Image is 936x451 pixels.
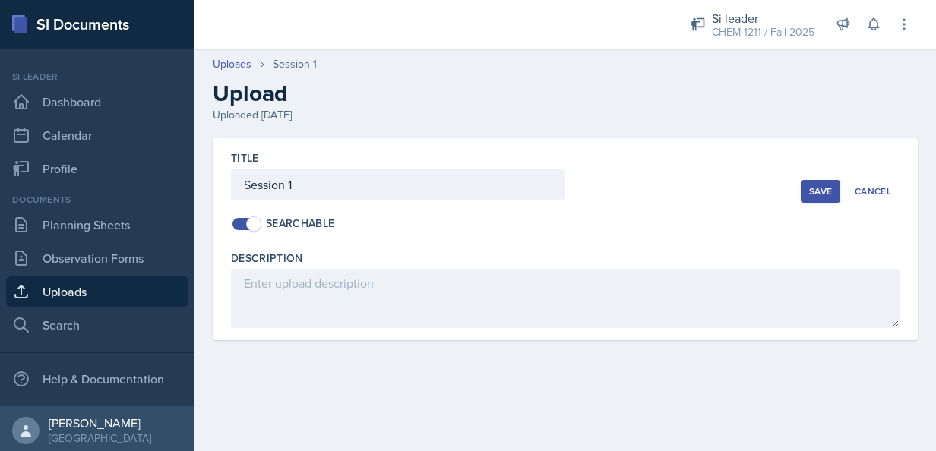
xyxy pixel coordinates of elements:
[266,216,335,232] div: Searchable
[49,415,151,430] div: [PERSON_NAME]
[6,153,188,184] a: Profile
[231,150,259,166] label: Title
[6,120,188,150] a: Calendar
[6,210,188,240] a: Planning Sheets
[855,185,891,197] div: Cancel
[6,310,188,340] a: Search
[231,169,565,200] input: Enter title
[846,180,900,203] button: Cancel
[213,107,918,123] div: Uploaded [DATE]
[6,87,188,117] a: Dashboard
[809,185,832,197] div: Save
[6,364,188,394] div: Help & Documentation
[6,276,188,307] a: Uploads
[6,193,188,207] div: Documents
[231,251,303,266] label: Description
[801,180,840,203] button: Save
[273,56,317,72] div: Session 1
[712,24,814,40] div: CHEM 1211 / Fall 2025
[213,56,251,72] a: Uploads
[49,430,151,446] div: [GEOGRAPHIC_DATA]
[6,70,188,84] div: Si leader
[712,9,814,27] div: Si leader
[213,80,918,107] h2: Upload
[6,243,188,273] a: Observation Forms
